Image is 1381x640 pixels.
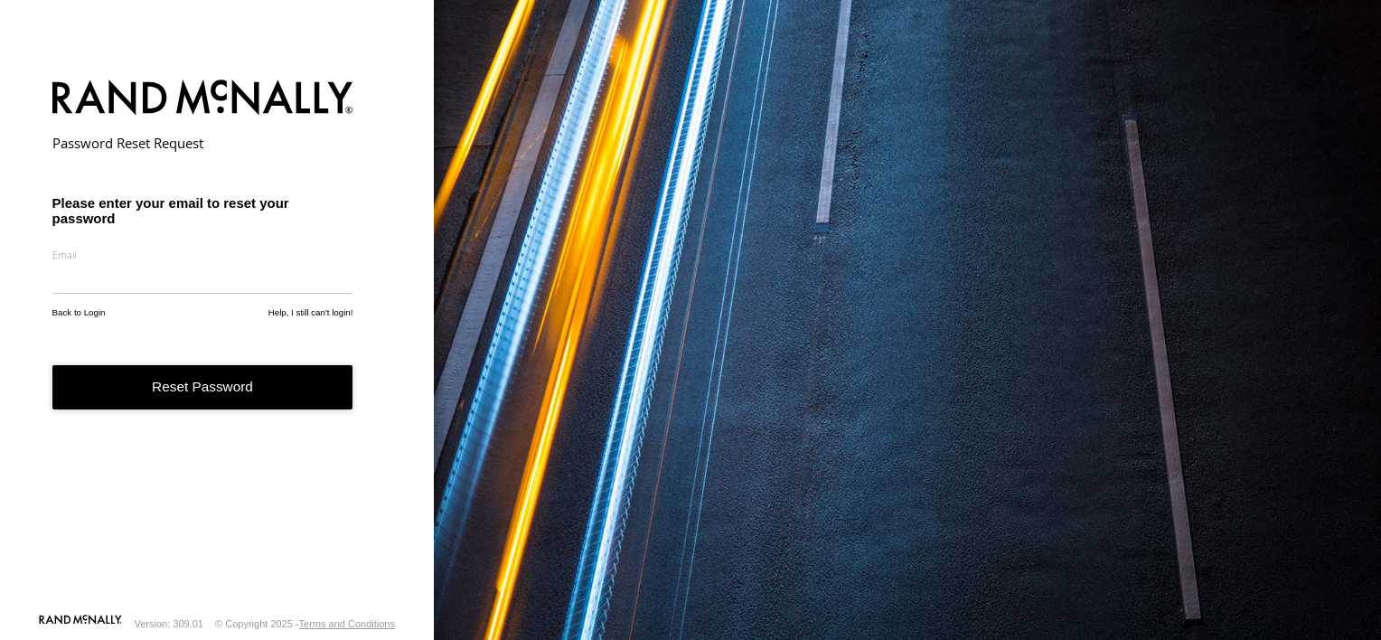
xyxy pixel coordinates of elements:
[215,618,395,629] div: © Copyright 2025 -
[52,195,353,226] h3: Please enter your email to reset your password
[52,76,353,122] img: Rand McNally
[268,307,353,317] a: Help, I still can't login!
[52,248,353,261] label: Email
[135,618,203,629] div: Version: 309.01
[299,618,395,629] a: Terms and Conditions
[52,307,106,317] a: Back to Login
[52,134,353,152] h2: Password Reset Request
[52,365,353,409] button: Reset Password
[39,615,122,633] a: Visit our Website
